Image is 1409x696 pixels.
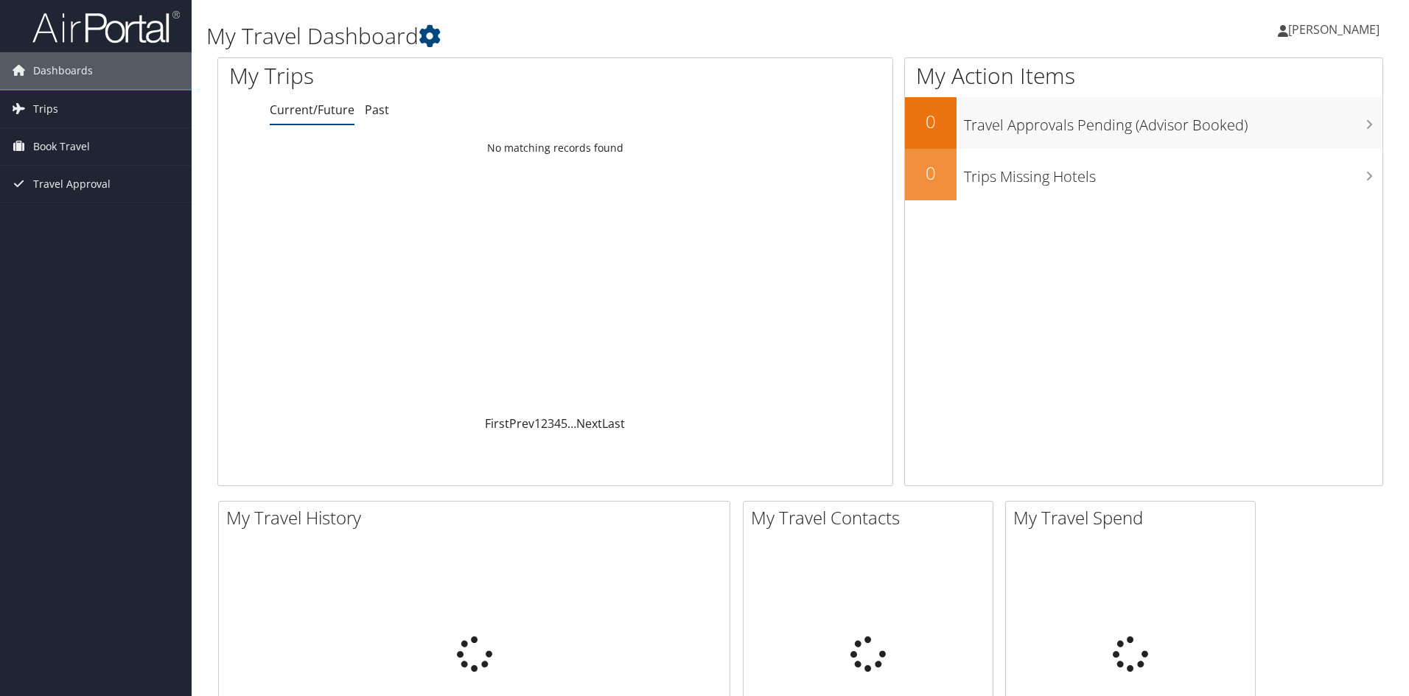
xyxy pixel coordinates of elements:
[534,415,541,432] a: 1
[561,415,567,432] a: 5
[751,505,993,530] h2: My Travel Contacts
[206,21,999,52] h1: My Travel Dashboard
[485,415,509,432] a: First
[905,60,1382,91] h1: My Action Items
[33,128,90,165] span: Book Travel
[33,52,93,89] span: Dashboards
[541,415,548,432] a: 2
[905,149,1382,200] a: 0Trips Missing Hotels
[1278,7,1394,52] a: [PERSON_NAME]
[226,505,730,530] h2: My Travel History
[548,415,554,432] a: 3
[229,60,601,91] h1: My Trips
[509,415,534,432] a: Prev
[964,108,1382,136] h3: Travel Approvals Pending (Advisor Booked)
[554,415,561,432] a: 4
[576,415,602,432] a: Next
[1288,21,1380,38] span: [PERSON_NAME]
[365,102,389,118] a: Past
[1013,505,1255,530] h2: My Travel Spend
[567,415,576,432] span: …
[33,91,58,127] span: Trips
[602,415,625,432] a: Last
[964,159,1382,187] h3: Trips Missing Hotels
[32,10,180,44] img: airportal-logo.png
[905,161,957,186] h2: 0
[905,97,1382,149] a: 0Travel Approvals Pending (Advisor Booked)
[905,109,957,134] h2: 0
[270,102,354,118] a: Current/Future
[33,166,111,203] span: Travel Approval
[218,135,892,161] td: No matching records found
